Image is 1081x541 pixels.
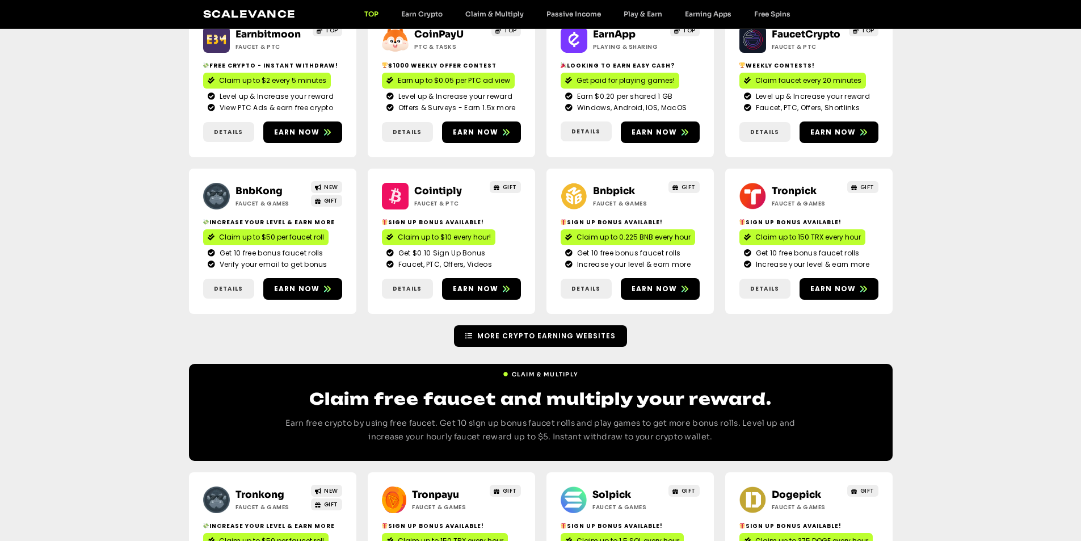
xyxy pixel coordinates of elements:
a: Earn up to $0.05 per PTC ad view [382,73,515,89]
h2: Increase your level & earn more [203,522,342,530]
a: Claim up to 150 TRX every hour [739,229,865,245]
a: GIFT [668,181,700,193]
h2: Faucet & Games [593,199,664,208]
a: TOP [491,24,521,36]
img: 🎉 [561,62,566,68]
h2: Faucet & Games [235,503,306,511]
a: GIFT [311,498,342,510]
a: Earning Apps [674,10,743,18]
span: Claim up to $2 every 5 minutes [219,76,326,86]
h2: Playing & Sharing [593,43,664,51]
span: Earn now [453,284,499,294]
a: GIFT [668,485,700,497]
a: Tronpayu [412,489,459,501]
a: Claim up to 0.225 BNB every hour [561,229,695,245]
h2: Faucet & Games [772,199,843,208]
span: GIFT [860,183,874,191]
a: GIFT [490,485,521,497]
a: GIFT [490,181,521,193]
img: 🏆 [382,62,388,68]
span: Increase your level & earn more [753,259,869,270]
span: GIFT [682,487,696,495]
span: GIFT [860,487,874,495]
h2: Sign up bonus available! [382,218,521,227]
span: Claim up to $10 every hour! [398,232,491,242]
span: Get 10 free bonus faucet rolls [574,248,681,258]
img: 💸 [203,523,209,529]
span: Get 10 free bonus faucet rolls [753,248,860,258]
span: Details [214,284,243,293]
h2: Faucet & PTC [414,199,485,208]
span: More Crypto Earning Websites [477,331,616,341]
a: Solpick [592,489,631,501]
a: GIFT [311,195,342,207]
span: Offers & Surveys - Earn 1.5x more [396,103,516,113]
img: 🎁 [561,219,566,225]
a: Passive Income [535,10,612,18]
a: Claim up to $10 every hour! [382,229,495,245]
a: Play & Earn [612,10,674,18]
span: Get $0.10 Sign Up Bonus [396,248,486,258]
a: Claim up to $2 every 5 minutes [203,73,331,89]
span: Get 10 free bonus faucet rolls [217,248,323,258]
h2: Sign Up Bonus Available! [739,522,878,530]
a: Earn now [442,121,521,143]
span: Claim up to 150 TRX every hour [755,232,861,242]
span: Level up & Increase your reward [753,91,870,102]
a: Details [739,279,790,299]
img: 🎁 [561,523,566,529]
img: 🎁 [739,219,745,225]
span: NEW [324,183,338,191]
h2: Sign Up Bonus Available! [382,522,521,530]
img: 🎁 [382,523,388,529]
span: GIFT [503,487,517,495]
a: TOP [353,10,390,18]
span: Earn now [810,127,856,137]
span: Details [571,127,600,136]
a: CoinPayU [414,28,464,40]
a: Claim faucet every 20 minutes [739,73,866,89]
span: TOP [504,26,517,35]
a: Details [561,121,612,141]
a: GIFT [847,485,878,497]
h2: Faucet & PTC [235,43,306,51]
h2: Free crypto - Instant withdraw! [203,61,342,70]
span: GIFT [324,500,338,509]
a: Earn now [800,278,878,300]
span: Increase your level & earn more [574,259,691,270]
a: Cointiply [414,185,462,197]
span: Verify your email to get bonus [217,259,327,270]
a: Earn now [263,278,342,300]
nav: Menu [353,10,802,18]
span: NEW [324,487,338,495]
img: 🏆 [739,62,745,68]
h2: Sign Up Bonus Available! [561,522,700,530]
a: Details [382,122,433,142]
h2: Faucet & Games [592,503,663,511]
span: Details [393,284,422,293]
h2: Sign Up Bonus Available! [739,218,878,227]
span: Details [393,128,422,136]
a: Details [203,122,254,142]
a: Details [561,279,612,299]
a: GIFT [847,181,878,193]
a: Tronkong [235,489,284,501]
span: Get paid for playing games! [577,76,675,86]
span: Earn now [810,284,856,294]
span: Earn now [274,284,320,294]
a: NEW [311,181,342,193]
span: Level up & Increase your reward [396,91,512,102]
a: Claim up to $50 per faucet roll [203,229,329,245]
span: Claim up to $50 per faucet roll [219,232,324,242]
span: Faucet, PTC, Offers, Shortlinks [753,103,860,113]
span: GIFT [324,196,338,205]
a: Earn Crypto [390,10,454,18]
a: Tronpick [772,185,817,197]
img: 💸 [203,62,209,68]
span: Windows, Android, IOS, MacOS [574,103,687,113]
a: FaucetCrypto [772,28,840,40]
a: Get paid for playing games! [561,73,679,89]
span: GIFT [503,183,517,191]
span: Details [750,284,779,293]
span: Claim & Multiply [512,370,579,379]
